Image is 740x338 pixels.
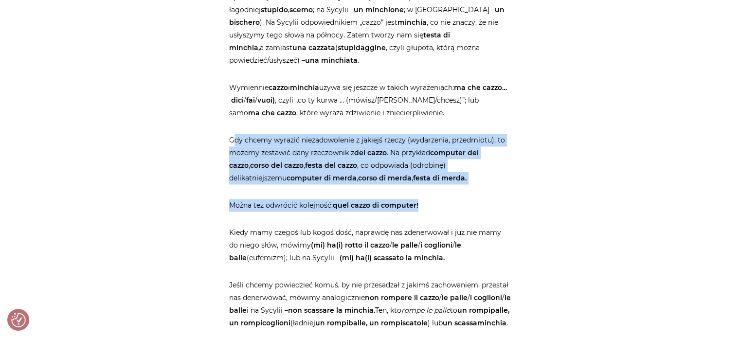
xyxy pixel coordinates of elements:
[470,293,502,302] strong: i coglioni
[420,241,452,249] strong: i coglioni
[229,199,511,212] p: Można też odwrócić kolejność:
[397,18,427,27] strong: minchia
[305,56,358,65] strong: una minchiata
[11,313,26,327] button: Preferencje co do zgód
[229,5,505,27] strong: un bischero
[292,43,335,52] strong: una cazzata
[287,174,357,182] strong: computer di merda
[229,134,511,184] p: Gdy chcemy wyrazić niezadowolenie z jakiejś rzeczy (wydarzenia, przedmiotu), to możemy zestawić d...
[229,226,511,264] p: Kiedy mamy czegoś lub kogoś dość, naprawdę nas zdenerwował i już nie mamy do niego słów, mówimy /...
[246,96,255,105] strong: fai
[229,279,511,329] p: Jeśli chcemy powiedzieć komuś, by nie przesadzał z jakimś zachowaniem, przestał nas denerwować, m...
[229,31,450,52] strong: testa di minchia,
[442,293,468,302] strong: le palle
[365,293,439,302] strong: non rompere il cazzo
[290,83,319,92] strong: minchia
[269,83,288,92] strong: cazzo
[229,241,461,262] strong: le balle
[257,96,275,105] strong: vuoi)
[358,174,412,182] strong: corso di merda
[229,293,511,315] strong: le balle
[248,108,296,117] strong: ma che cazzo
[305,161,357,170] strong: festa del cazzo
[229,148,479,170] strong: computer del cazzo
[229,83,507,105] strong: ma che cazzo… dici
[401,306,450,315] em: rompe le palle
[354,148,387,157] strong: del cazzo
[288,306,375,315] strong: non scassare la minchia.
[443,319,506,327] strong: un scassaminchia
[261,5,288,14] strong: stupido
[354,5,404,14] strong: un minchione
[338,43,386,52] strong: stupidaggine
[229,306,509,327] strong: un rompipalle, un rompicoglioni
[340,253,445,262] strong: (mi) ha(i) scassato la minchia.
[229,81,511,119] p: Wymiennie i używa się jeszcze w takich wyrażeniach: / / , czyli „co ty kurwa … (mówisz/[PERSON_NA...
[333,201,418,210] strong: quel cazzo di computer!
[315,319,428,327] strong: un rompiballe, un rompiscatole
[392,241,418,249] strong: le palle
[289,5,313,14] strong: scemo
[311,241,390,249] strong: (mi) ha(i) rotto il cazzo
[250,161,304,170] strong: corso del cazzo
[413,174,467,182] strong: festa di merda.
[11,313,26,327] img: Revisit consent button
